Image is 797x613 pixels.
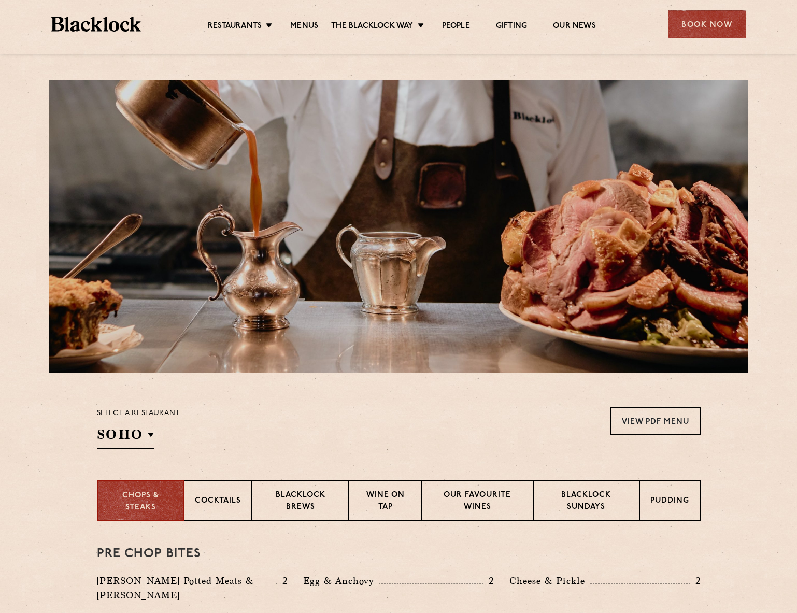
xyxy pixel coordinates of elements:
p: Blacklock Sundays [544,490,628,514]
p: Cheese & Pickle [509,574,590,588]
p: Pudding [650,495,689,508]
p: Our favourite wines [433,490,522,514]
h3: Pre Chop Bites [97,547,701,561]
a: Gifting [496,21,527,33]
p: Egg & Anchovy [303,574,379,588]
a: Our News [553,21,596,33]
a: Menus [290,21,318,33]
p: 2 [690,574,701,588]
img: BL_Textured_Logo-footer-cropped.svg [51,17,141,32]
p: Cocktails [195,495,241,508]
p: 2 [277,574,288,588]
a: Restaurants [208,21,262,33]
p: 2 [483,574,494,588]
p: Blacklock Brews [263,490,338,514]
h2: SOHO [97,425,154,449]
p: Chops & Steaks [108,490,173,514]
a: View PDF Menu [610,407,701,435]
p: Wine on Tap [360,490,410,514]
div: Book Now [668,10,746,38]
p: Select a restaurant [97,407,180,420]
a: People [442,21,470,33]
a: The Blacklock Way [331,21,413,33]
p: [PERSON_NAME] Potted Meats & [PERSON_NAME] [97,574,276,603]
